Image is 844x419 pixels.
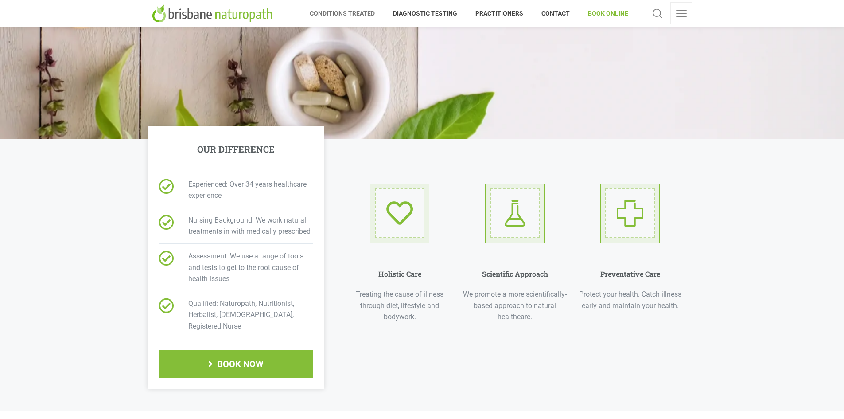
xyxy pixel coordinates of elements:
a: BOOK NOW [159,350,314,378]
span: Qualified: Naturopath, Nutritionist, Herbalist, [DEMOGRAPHIC_DATA], Registered Nurse [177,298,313,332]
img: Brisbane Naturopath [152,4,276,22]
h5: OUR DIFFERENCE [197,144,275,154]
h6: Holistic Care [378,270,421,278]
p: Protect your health. Catch illness early and maintain your health. [577,289,683,311]
p: Treating the cause of illness through diet, lifestyle and bodywork. [346,289,453,323]
span: Nursing Background: We work natural treatments in with medically prescribed [177,215,313,237]
a: Search [650,2,665,24]
p: We promote a more scientifically-based approach to natural healthcare. [462,289,568,323]
span: BOOK ONLINE [579,6,628,20]
span: BOOK NOW [217,360,264,368]
span: Assessment: We use a range of tools and tests to get to the root cause of health issues [177,251,313,285]
span: CONTACT [533,6,579,20]
span: CONDITIONS TREATED [310,6,384,20]
span: Experienced: Over 34 years healthcare experience [177,179,313,201]
span: PRACTITIONERS [467,6,533,20]
span: DIAGNOSTIC TESTING [384,6,467,20]
h6: Preventative Care [600,270,660,278]
h6: Scientific Approach [482,270,548,278]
